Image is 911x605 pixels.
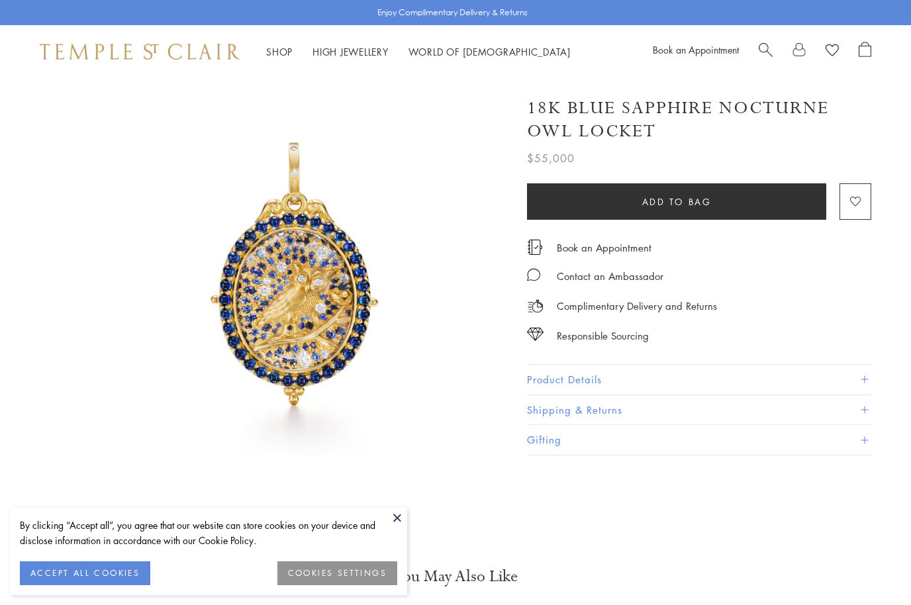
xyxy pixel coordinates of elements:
a: Search [759,42,773,62]
a: ShopShop [266,45,293,58]
button: COOKIES SETTINGS [277,561,397,585]
img: 18K Blue Sapphire Nocturne Owl Locket [86,78,507,499]
button: Shipping & Returns [527,395,871,425]
img: icon_delivery.svg [527,298,544,314]
iframe: Gorgias live chat messenger [845,543,898,592]
a: World of [DEMOGRAPHIC_DATA]World of [DEMOGRAPHIC_DATA] [408,45,571,58]
a: High JewelleryHigh Jewellery [312,45,389,58]
h1: 18K Blue Sapphire Nocturne Owl Locket [527,97,871,143]
span: $55,000 [527,150,575,167]
p: Enjoy Complimentary Delivery & Returns [377,6,528,19]
button: Gifting [527,425,871,455]
div: By clicking “Accept all”, you agree that our website can store cookies on your device and disclos... [20,518,397,548]
div: Contact an Ambassador [557,268,663,285]
img: icon_appointment.svg [527,240,543,255]
a: Open Shopping Bag [859,42,871,62]
img: icon_sourcing.svg [527,328,544,341]
a: View Wishlist [826,42,839,62]
img: Temple St. Clair [40,44,240,60]
h3: You May Also Like [53,566,858,587]
nav: Main navigation [266,44,571,60]
a: Book an Appointment [653,43,739,56]
div: Responsible Sourcing [557,328,649,344]
button: Add to bag [527,183,826,220]
button: ACCEPT ALL COOKIES [20,561,150,585]
span: Add to bag [642,195,712,209]
img: MessageIcon-01_2.svg [527,268,540,281]
p: Complimentary Delivery and Returns [557,298,717,314]
button: Product Details [527,365,871,395]
a: Book an Appointment [557,240,651,255]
